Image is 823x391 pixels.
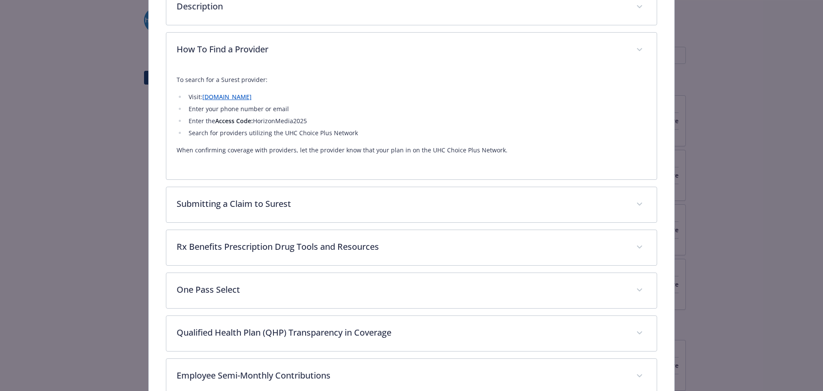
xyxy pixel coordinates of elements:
[177,240,626,253] p: Rx Benefits Prescription Drug Tools and Resources
[166,273,657,308] div: One Pass Select
[166,316,657,351] div: Qualified Health Plan (QHP) Transparency in Coverage
[166,230,657,265] div: Rx Benefits Prescription Drug Tools and Resources
[177,43,626,56] p: How To Find a Provider
[215,117,253,125] strong: Access Code:
[186,104,647,114] li: Enter your phone number or email
[177,283,626,296] p: One Pass Select
[177,75,647,85] p: To search for a Surest provider:
[166,68,657,179] div: How To Find a Provider
[186,116,647,126] li: Enter the HorizonMedia2025
[177,145,647,155] p: When confirming coverage with providers, let the provider know that your plan in on the UHC Choic...
[177,326,626,339] p: Qualified Health Plan (QHP) Transparency in Coverage
[166,187,657,222] div: Submitting a Claim to Surest
[177,197,626,210] p: Submitting a Claim to Surest
[186,128,647,138] li: Search for providers utilizing the UHC Choice Plus Network
[186,92,647,102] li: Visit:
[202,93,252,101] a: [DOMAIN_NAME]
[177,369,626,382] p: Employee Semi-Monthly Contributions
[166,33,657,68] div: How To Find a Provider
